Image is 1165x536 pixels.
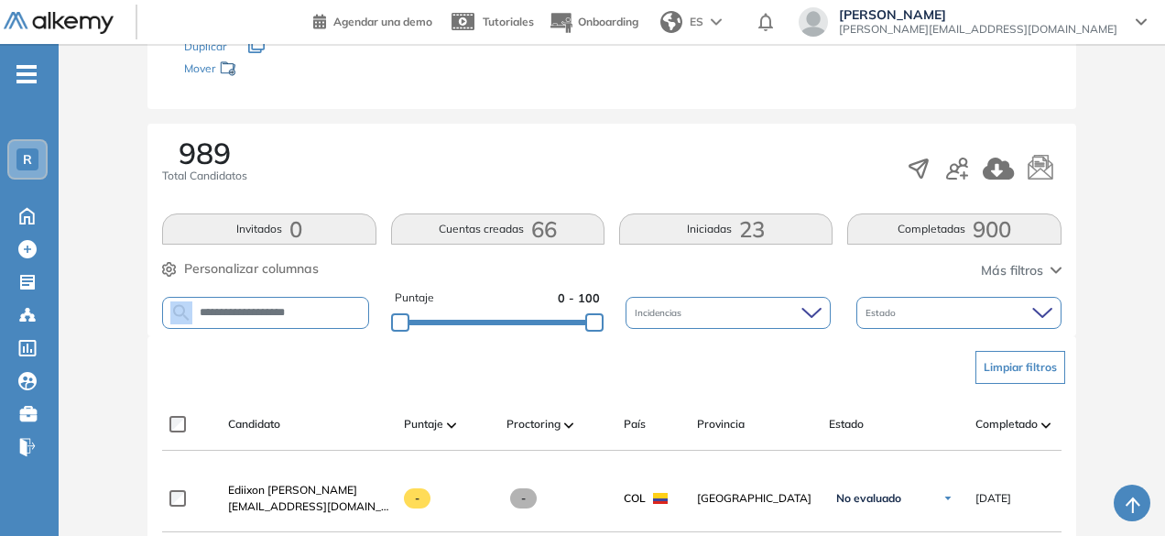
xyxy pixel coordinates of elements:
img: SEARCH_ALT [170,301,192,324]
span: ES [690,14,703,30]
button: Onboarding [549,3,638,42]
img: arrow [711,18,722,26]
span: Proctoring [506,416,561,432]
button: Personalizar columnas [162,259,319,279]
img: COL [653,493,668,504]
span: 989 [179,138,231,168]
span: Candidato [228,416,280,432]
span: Puntaje [404,416,443,432]
span: Estado [866,306,899,320]
div: Estado [856,297,1062,329]
span: [GEOGRAPHIC_DATA] [697,490,814,507]
span: Estado [829,416,864,432]
span: COL [624,490,646,507]
span: - [510,488,537,509]
span: Personalizar columnas [184,259,319,279]
a: Agendar una demo [313,9,432,31]
button: Cuentas creadas66 [391,213,604,245]
span: Más filtros [981,261,1043,280]
span: Onboarding [578,15,638,28]
a: Ediixon [PERSON_NAME] [228,482,389,498]
div: Mover [184,53,367,87]
img: [missing "en.ARROW_ALT" translation] [1041,422,1051,428]
span: Ediixon [PERSON_NAME] [228,483,357,497]
button: Invitados0 [162,213,376,245]
span: Incidencias [635,306,685,320]
span: [EMAIL_ADDRESS][DOMAIN_NAME] [228,498,389,515]
button: Limpiar filtros [975,351,1065,384]
img: Logo [4,12,114,35]
img: world [660,11,682,33]
button: Más filtros [981,261,1062,280]
span: Completado [975,416,1038,432]
span: No evaluado [836,491,901,506]
div: Incidencias [626,297,831,329]
span: Total Candidatos [162,168,247,184]
img: Ícono de flecha [942,493,953,504]
button: Iniciadas23 [619,213,833,245]
span: Puntaje [395,290,434,307]
span: 0 - 100 [558,290,600,307]
span: [PERSON_NAME] [839,7,1117,22]
img: [missing "en.ARROW_ALT" translation] [447,422,456,428]
span: Provincia [697,416,745,432]
span: Duplicar [184,39,226,53]
span: Agendar una demo [333,15,432,28]
span: - [404,488,430,509]
i: - [16,72,37,76]
span: Tutoriales [483,15,534,28]
button: Completadas900 [847,213,1061,245]
span: R [23,152,32,167]
img: [missing "en.ARROW_ALT" translation] [564,422,573,428]
span: [DATE] [975,490,1011,507]
span: [PERSON_NAME][EMAIL_ADDRESS][DOMAIN_NAME] [839,22,1117,37]
span: País [624,416,646,432]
